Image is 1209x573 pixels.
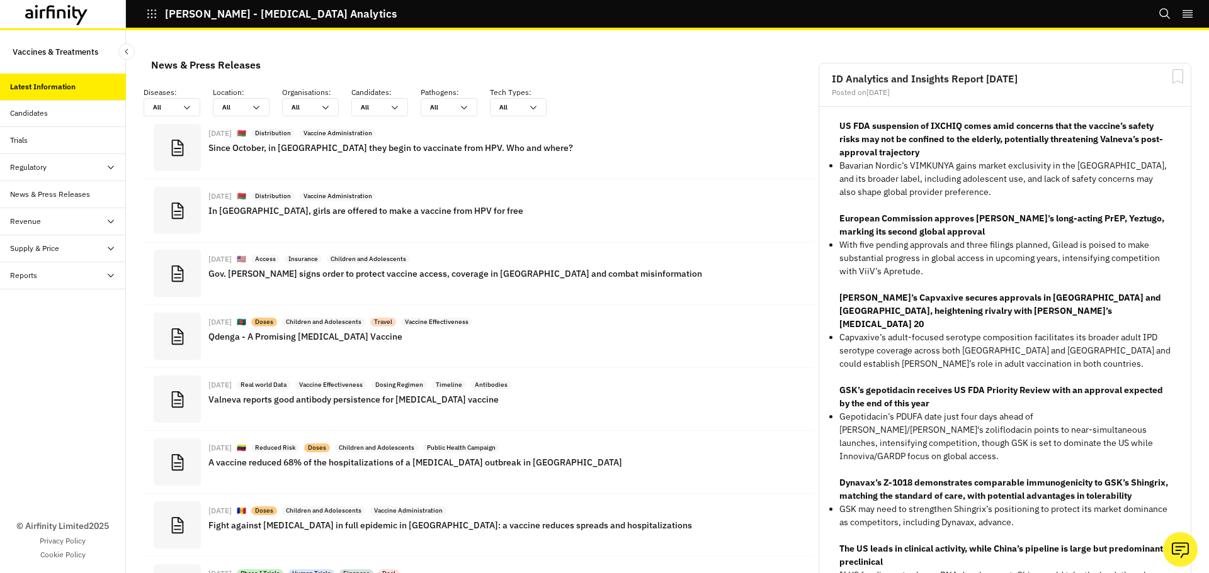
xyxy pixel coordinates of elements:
[839,238,1171,278] p: With five pending approvals and three filings planned, Gilead is poised to make substantial progr...
[288,255,318,264] p: Insurance
[208,331,761,342] p: Qdenga - A Promising [MEDICAL_DATA] Vaccine
[832,89,1178,96] div: Posted on [DATE]
[421,87,490,98] p: Pathogens :
[255,255,276,264] p: Access
[208,192,232,200] div: [DATE]
[208,130,232,137] div: [DATE]
[405,318,468,326] p: Vaccine Effectiveness
[144,87,213,98] p: Diseases :
[839,159,1171,199] p: Bavarian Nordic’s VIMKUNYA gains market exclusivity in the [GEOGRAPHIC_DATA], and its broader lab...
[144,494,814,557] a: [DATE]🇦🇩DosesChildren and AdolescentsVaccine AdministrationFight against [MEDICAL_DATA] in full e...
[374,506,443,515] p: Vaccine Administration
[10,108,48,119] div: Candidates
[351,87,421,98] p: Candidates :
[10,243,59,254] div: Supply & Price
[165,8,397,19] p: [PERSON_NAME] - [MEDICAL_DATA] Analytics
[237,443,246,453] p: 🇻🇪
[151,55,261,74] div: News & Press Releases
[10,135,28,146] div: Trials
[40,549,86,560] a: Cookie Policy
[255,506,273,515] p: Doses
[255,318,273,326] p: Doses
[832,74,1178,84] h2: ID Analytics and Insights Report [DATE]
[839,292,1161,330] strong: [PERSON_NAME]’s Capvaxive secures approvals in [GEOGRAPHIC_DATA] and [GEOGRAPHIC_DATA], heighteni...
[237,254,246,265] p: 🇺🇸
[208,318,232,326] div: [DATE]
[436,381,462,389] p: Timeline
[208,206,761,216] p: In [GEOGRAPHIC_DATA], girls are offered to make a vaccine from HPV for free
[1163,532,1198,567] button: Ask our analysts
[208,520,761,530] p: Fight against [MEDICAL_DATA] in full epidemic in [GEOGRAPHIC_DATA]: a vaccine reduces spreads and...
[374,318,392,326] p: Travel
[208,507,232,515] div: [DATE]
[208,255,232,263] div: [DATE]
[208,381,232,389] div: [DATE]
[241,381,287,389] p: Real world Data
[339,443,414,452] p: Children and Adolescents
[839,213,1164,237] strong: European Commission approves [PERSON_NAME]’s long-acting PrEP, Yeztugo, marking its second global...
[208,457,761,467] p: A vaccine reduced 68% of the hospitalizations of a [MEDICAL_DATA] outbreak in [GEOGRAPHIC_DATA]
[10,189,90,200] div: News & Press Releases
[839,410,1171,463] p: Gepotidacin’s PDUFA date just four days ahead of [PERSON_NAME]/[PERSON_NAME]'s zoliflodacin point...
[10,81,76,92] div: Latest Information
[237,317,246,328] p: 🇧🇩
[839,477,1168,501] strong: Dynavax’s Z-1018 demonstrates comparable immunogenicity to GSK’s Shingrix, matching the standard ...
[299,381,363,389] p: Vaccine Effectiveness
[427,443,496,452] p: Public Health Campaign
[1170,69,1186,84] svg: Bookmark Report
[1159,3,1171,25] button: Search
[839,503,1171,529] p: GSK may need to strengthen Shingrix’s positioning to protect its market dominance as competitors,...
[144,179,814,242] a: [DATE]🇧🇾DistributionVaccine AdministrationIn [GEOGRAPHIC_DATA], girls are offered to make a vacci...
[144,242,814,305] a: [DATE]🇺🇸AccessInsuranceChildren and AdolescentsGov. [PERSON_NAME] signs order to protect vaccine ...
[282,87,351,98] p: Organisations :
[208,394,761,404] p: Valneva reports good antibody persistence for [MEDICAL_DATA] vaccine
[839,543,1170,567] strong: The US leads in clinical activity, while China’s pipeline is large but predominantly preclinical
[839,331,1171,370] p: Capvaxive’s adult-focused serotype composition facilitates its broader adult IPD serotype coverag...
[255,129,291,138] p: Distribution
[286,506,361,515] p: Children and Adolescents
[839,384,1163,409] strong: GSK’s gepotidacin receives US FDA Priority Review with an approval expected by the end of this year
[144,431,814,494] a: [DATE]🇻🇪Reduced RiskDosesChildren and AdolescentsPublic Health CampaignA vaccine reduced 68% of t...
[839,120,1163,158] strong: US FDA suspension of IXCHIQ comes amid concerns that the vaccine’s safety risks may not be confin...
[208,143,761,153] p: Since October, in [GEOGRAPHIC_DATA] they begin to vaccinate from HPV. Who and where?
[286,318,361,326] p: Children and Adolescents
[144,116,814,179] a: [DATE]🇧🇾DistributionVaccine AdministrationSince October, in [GEOGRAPHIC_DATA] they begin to vacci...
[255,443,295,452] p: Reduced Risk
[490,87,559,98] p: Tech Types :
[144,305,814,368] a: [DATE]🇧🇩DosesChildren and AdolescentsTravelVaccine EffectivenessQdenga - A Promising [MEDICAL_DAT...
[255,192,291,201] p: Distribution
[10,270,37,281] div: Reports
[40,535,86,547] a: Privacy Policy
[331,255,406,264] p: Children and Adolescents
[10,162,47,173] div: Regulatory
[237,191,246,202] p: 🇧🇾
[475,381,508,389] p: Antibodies
[308,443,326,452] p: Doses
[118,43,135,60] button: Close Sidebar
[375,381,423,389] p: Dosing Regimen
[144,368,814,431] a: [DATE]Real world DataVaccine EffectivenessDosing RegimenTimelineAntibodiesValneva reports good an...
[213,87,282,98] p: Location :
[146,3,397,25] button: [PERSON_NAME] - [MEDICAL_DATA] Analytics
[237,506,246,516] p: 🇦🇩
[304,192,372,201] p: Vaccine Administration
[16,520,109,533] p: © Airfinity Limited 2025
[10,216,41,227] div: Revenue
[208,269,761,279] p: Gov. [PERSON_NAME] signs order to protect vaccine access, coverage in [GEOGRAPHIC_DATA] and comba...
[208,444,232,452] div: [DATE]
[304,129,372,138] p: Vaccine Administration
[13,40,98,64] p: Vaccines & Treatments
[237,128,246,139] p: 🇧🇾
